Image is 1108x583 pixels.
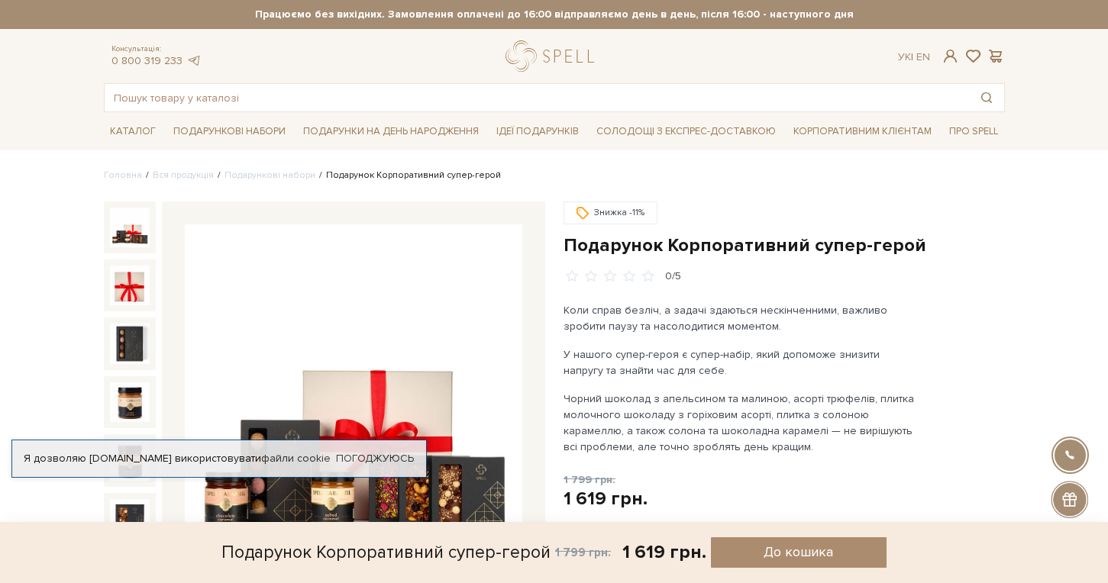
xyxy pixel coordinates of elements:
input: Пошук товару у каталозі [105,84,969,111]
img: Подарунок Корпоративний супер-герой [110,382,150,422]
div: 1 619 грн. [622,540,706,564]
img: Подарунок Корпоративний супер-герой [110,208,150,247]
a: Про Spell [943,120,1004,143]
a: Солодощі з експрес-доставкою [590,118,782,144]
p: Коли справ безліч, а задачі здаються нескінченними, важливо зробити паузу та насолодитися моментом. [564,302,922,334]
p: У нашого супер-героя є супер-набір, який допоможе знизити напругу та знайти час для себе. [564,346,922,378]
a: En [916,50,930,63]
img: Подарунок Корпоративний супер-герой [110,324,150,363]
a: Подарункові набори [225,169,315,181]
div: Подарунок Корпоративний супер-герой [221,537,551,568]
a: файли cookie [261,452,331,465]
img: Подарунок Корпоративний супер-герой [185,224,522,562]
div: Я дозволяю [DOMAIN_NAME] використовувати [12,452,426,465]
span: До кошика [764,543,833,561]
button: Пошук товару у каталозі [969,84,1004,111]
div: 1 619 грн. [564,487,648,511]
strong: Працюємо без вихідних. Замовлення оплачені до 16:00 відправляємо день в день, після 16:00 - насту... [104,8,1005,21]
span: 1 799 грн. [555,546,611,559]
button: До кошика [711,537,887,568]
li: Подарунок Корпоративний супер-герой [315,169,501,182]
span: Консультація: [111,44,202,54]
a: Погоджуюсь [336,452,414,465]
img: Подарунок Корпоративний супер-герой [110,266,150,305]
a: Головна [104,169,142,181]
a: logo [506,40,601,72]
img: Подарунок Корпоративний супер-герой [110,499,150,539]
h1: Подарунок Корпоративний супер-герой [564,234,1005,257]
a: telegram [186,54,202,67]
a: Подарунки на День народження [297,120,485,143]
a: Корпоративним клієнтам [787,120,938,143]
div: Знижка -11% [564,201,657,224]
p: Чорний шоколад з апельсином та малиною, асорті трюфелів, плитка молочного шоколаду з горіховим ас... [564,391,922,455]
span: | [911,50,913,63]
a: 0 800 319 233 [111,54,183,67]
div: Ук [898,50,930,64]
a: Подарункові набори [167,120,292,143]
span: 1 799 грн. [564,473,615,486]
a: Ідеї подарунків [490,120,585,143]
div: 0/5 [665,269,681,284]
a: Вся продукція [153,169,214,181]
a: Каталог [104,120,162,143]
